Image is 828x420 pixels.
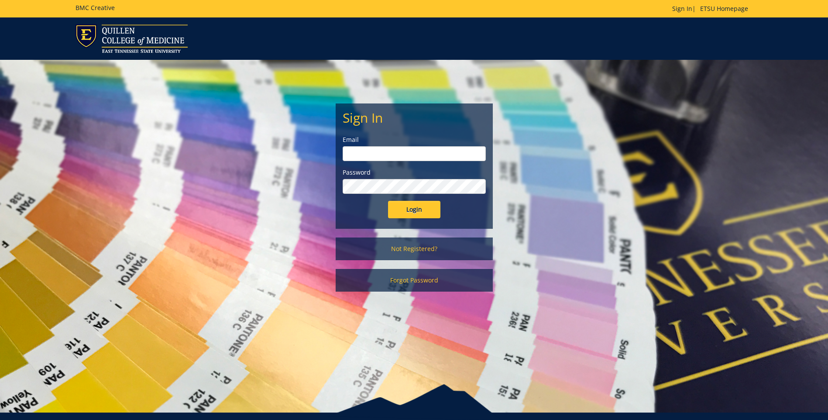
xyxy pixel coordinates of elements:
[672,4,692,13] a: Sign In
[343,110,486,125] h2: Sign In
[388,201,440,218] input: Login
[696,4,752,13] a: ETSU Homepage
[343,168,486,177] label: Password
[76,4,115,11] h5: BMC Creative
[672,4,752,13] p: |
[336,238,493,260] a: Not Registered?
[76,24,188,53] img: ETSU logo
[336,269,493,292] a: Forgot Password
[343,135,486,144] label: Email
